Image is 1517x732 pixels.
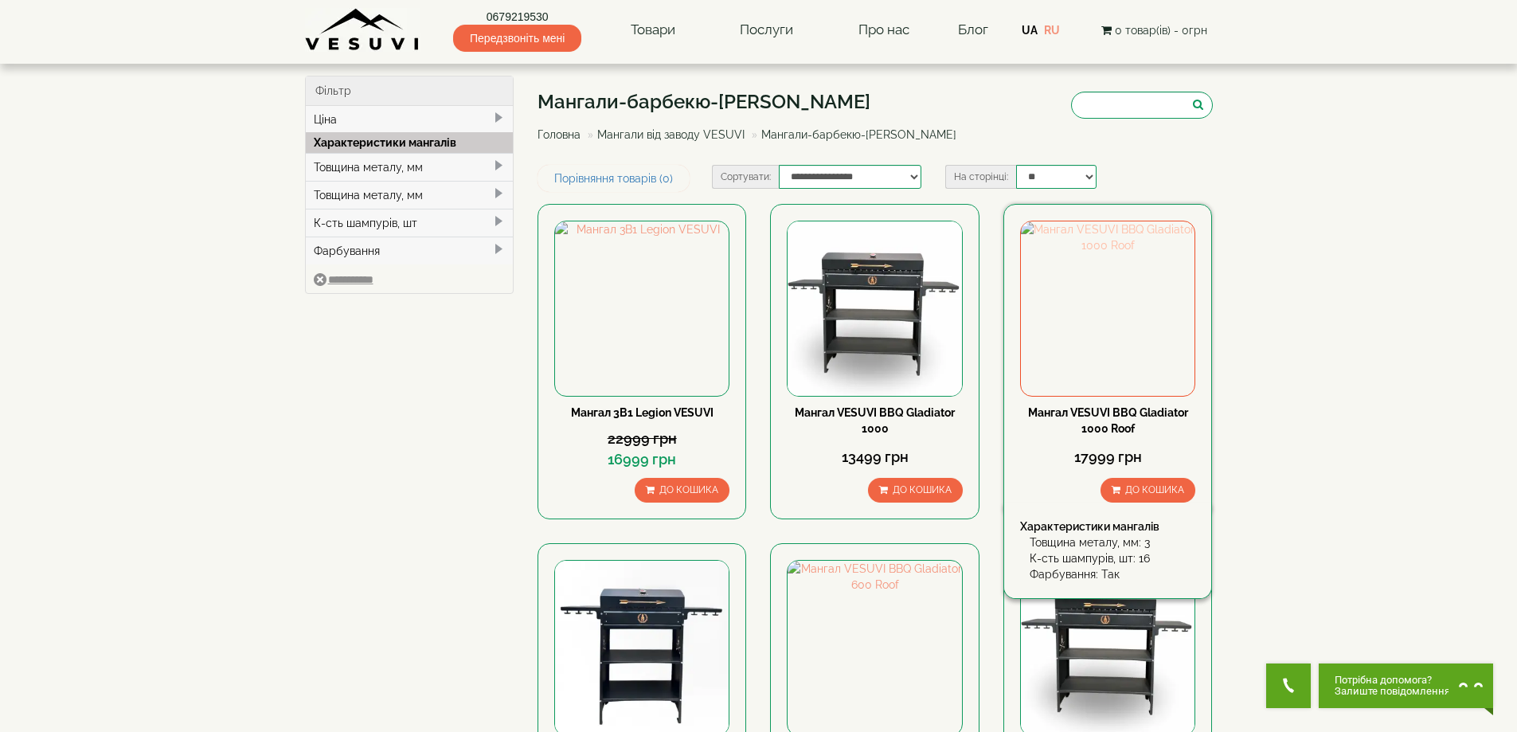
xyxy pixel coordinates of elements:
a: Товари [615,12,691,49]
div: Фільтр [306,76,514,106]
div: К-сть шампурів, шт [306,209,514,237]
h1: Мангали-барбекю-[PERSON_NAME] [538,92,968,112]
div: Товщина металу, мм: 3 [1030,534,1195,550]
div: Фарбування: Так [1030,566,1195,582]
label: На сторінці: [945,165,1016,189]
div: 17999 грн [1020,447,1195,468]
button: До кошика [868,478,963,503]
a: RU [1044,24,1060,37]
a: Мангал 3В1 Legion VESUVI [571,406,714,419]
span: Потрібна допомога? [1335,675,1450,686]
button: Get Call button [1266,663,1311,708]
div: 13499 грн [787,447,962,468]
div: Ціна [306,106,514,133]
img: Завод VESUVI [305,8,420,52]
label: Сортувати: [712,165,779,189]
a: Порівняння товарів (0) [538,165,690,192]
div: 16999 грн [554,449,729,470]
button: До кошика [1101,478,1195,503]
li: Мангали-барбекю-[PERSON_NAME] [748,127,956,143]
div: Фарбування [306,237,514,264]
a: Мангал VESUVI BBQ Gladiator 1000 Roof [1028,406,1188,435]
a: Мангали від заводу VESUVI [597,128,745,141]
span: До кошика [893,484,952,495]
span: Передзвоніть мені [453,25,581,52]
img: Мангал VESUVI BBQ Gladiator 1000 [788,221,961,395]
span: До кошика [659,484,718,495]
div: Товщина металу, мм [306,181,514,209]
span: До кошика [1125,484,1184,495]
div: 22999 грн [554,429,729,449]
img: Мангал 3В1 Legion VESUVI [555,221,729,395]
button: До кошика [635,478,729,503]
a: Послуги [724,12,809,49]
button: Chat button [1319,663,1493,708]
div: Характеристики мангалів [306,132,514,153]
span: Залиште повідомлення [1335,686,1450,697]
a: 0679219530 [453,9,581,25]
span: 0 товар(ів) - 0грн [1115,24,1207,37]
a: Головна [538,128,581,141]
div: Товщина металу, мм [306,153,514,181]
div: К-сть шампурів, шт: 16 [1030,550,1195,566]
a: UA [1022,24,1038,37]
a: Блог [958,22,988,37]
img: Мангал VESUVI BBQ Gladiator 1000 Roof [1021,221,1194,395]
a: Про нас [843,12,925,49]
div: Характеристики мангалів [1020,519,1195,534]
button: 0 товар(ів) - 0грн [1097,22,1212,39]
a: Мангал VESUVI BBQ Gladiator 1000 [795,406,955,435]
